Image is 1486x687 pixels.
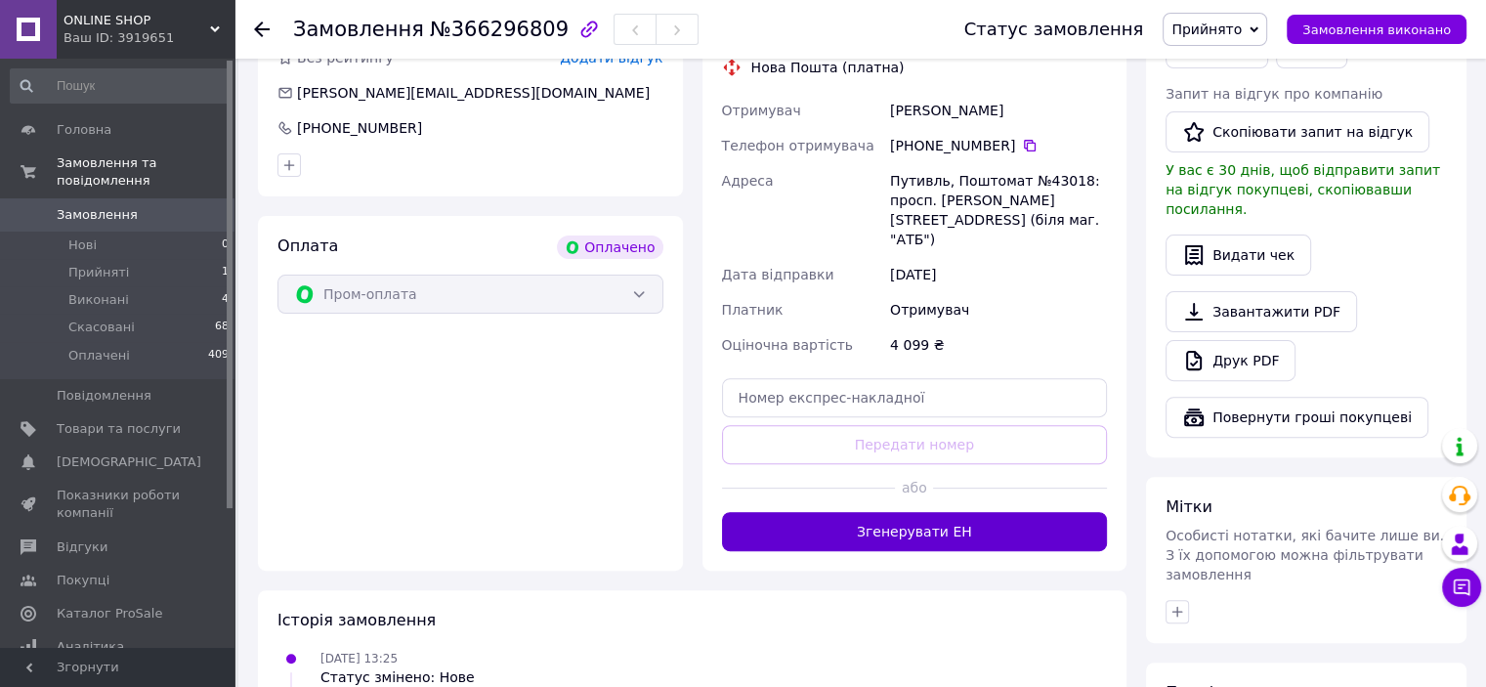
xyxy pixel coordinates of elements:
span: Виконані [68,291,129,309]
button: Чат з покупцем [1442,568,1481,607]
div: Статус замовлення [964,20,1144,39]
span: Показники роботи компанії [57,487,181,522]
div: Путивль, Поштомат №43018: просп. [PERSON_NAME][STREET_ADDRESS] (біля маг. "АТБ") [886,163,1111,257]
span: Запит на відгук про компанію [1166,86,1382,102]
button: Замовлення виконано [1287,15,1466,44]
button: Повернути гроші покупцеві [1166,397,1428,438]
span: Прийняті [68,264,129,281]
span: У вас є 30 днів, щоб відправити запит на відгук покупцеві, скопіювавши посилання. [1166,162,1440,217]
span: Отримувач [722,103,801,118]
span: Оціночна вартість [722,337,853,353]
div: Нова Пошта (платна) [746,58,910,77]
span: Телефон отримувача [722,138,874,153]
span: Покупці [57,572,109,589]
a: Друк PDF [1166,340,1295,381]
span: ONLINE SHOP [64,12,210,29]
span: [DATE] 13:25 [320,652,398,666]
span: Скасовані [68,319,135,336]
div: 4 099 ₴ [886,327,1111,363]
span: Без рейтингу [297,50,394,65]
span: Особисті нотатки, які бачите лише ви. З їх допомогою можна фільтрувати замовлення [1166,528,1444,582]
div: Отримувач [886,292,1111,327]
div: [PHONE_NUMBER] [890,136,1107,155]
span: Відгуки [57,538,107,556]
span: або [895,478,933,497]
span: Нові [68,236,97,254]
span: №366296809 [430,18,569,41]
div: Повернутися назад [254,20,270,39]
div: [PERSON_NAME] [886,93,1111,128]
span: Мітки [1166,497,1212,516]
a: Завантажити PDF [1166,291,1357,332]
span: Каталог ProSale [57,605,162,623]
span: Товари та послуги [57,420,181,438]
span: Замовлення [293,18,424,41]
span: 409 [208,347,229,365]
span: Додати відгук [560,50,662,65]
input: Номер експрес-накладної [722,378,1108,417]
span: Головна [57,121,111,139]
div: Статус змінено: Нове [320,667,475,687]
span: [PERSON_NAME][EMAIL_ADDRESS][DOMAIN_NAME] [297,85,650,101]
span: 0 [222,236,229,254]
button: Згенерувати ЕН [722,512,1108,551]
span: Аналітика [57,638,124,656]
div: Ваш ID: 3919651 [64,29,234,47]
span: Дата відправки [722,267,834,282]
span: Замовлення та повідомлення [57,154,234,190]
span: Платник [722,302,784,318]
input: Пошук [10,68,231,104]
div: [PHONE_NUMBER] [295,118,424,138]
span: Замовлення виконано [1302,22,1451,37]
span: Прийнято [1171,21,1242,37]
span: Адреса [722,173,774,189]
button: Видати чек [1166,235,1311,276]
span: Оплата [277,236,338,255]
div: [DATE] [886,257,1111,292]
span: 1 [222,264,229,281]
span: Історія замовлення [277,611,436,629]
span: Повідомлення [57,387,151,405]
button: Скопіювати запит на відгук [1166,111,1429,152]
span: Замовлення [57,206,138,224]
div: Оплачено [557,236,662,259]
span: 68 [215,319,229,336]
span: [DEMOGRAPHIC_DATA] [57,453,201,471]
span: Оплачені [68,347,130,365]
span: 4 [222,291,229,309]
